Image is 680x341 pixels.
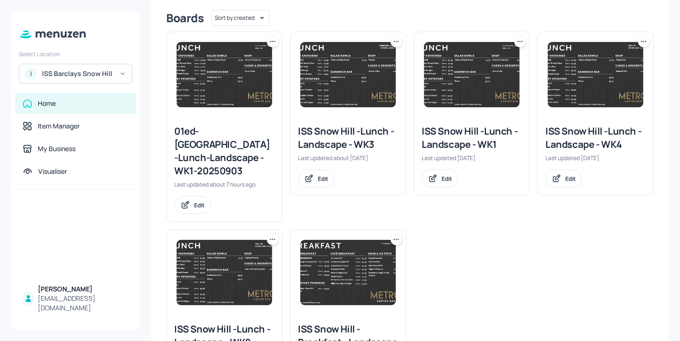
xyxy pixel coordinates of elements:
[25,68,36,79] div: I
[166,10,204,26] div: Boards
[300,42,396,107] img: 2025-07-17-1752747952954nr4ulqw61e.jpeg
[548,42,643,107] img: 2025-08-21-17557667382385mbwzfx27r7.jpeg
[38,284,128,294] div: [PERSON_NAME]
[318,175,328,183] div: Edit
[19,50,132,58] div: Select Location
[424,42,519,107] img: 2025-09-01-1756731828761bl7i6tey209.jpeg
[300,240,396,305] img: 2025-09-03-1756889866044kiku3qconh.jpeg
[177,240,272,305] img: 2025-08-26-17562067016523s57o7kve2s.jpeg
[42,69,113,78] div: ISS Barclays Snow Hill
[211,9,270,27] div: Sort by created
[174,125,274,178] div: 01ed-[GEOGRAPHIC_DATA] -Lunch-Landscape - WK1-20250903
[545,154,646,162] div: Last updated [DATE].
[298,125,398,151] div: ISS Snow Hill -Lunch - Landscape - WK3
[545,125,646,151] div: ISS Snow Hill -Lunch - Landscape - WK4
[38,121,80,131] div: Item Manager
[422,154,522,162] div: Last updated [DATE].
[38,294,128,313] div: [EMAIL_ADDRESS][DOMAIN_NAME]
[422,125,522,151] div: ISS Snow Hill -Lunch - Landscape - WK1
[38,144,76,153] div: My Business
[565,175,576,183] div: Edit
[177,42,272,107] img: 2025-09-03-175688966895771s63bvx48g.jpeg
[442,175,452,183] div: Edit
[38,99,56,108] div: Home
[298,154,398,162] div: Last updated about [DATE].
[38,167,67,176] div: Visualiser
[174,180,274,188] div: Last updated about 7 hours ago.
[194,201,204,209] div: Edit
